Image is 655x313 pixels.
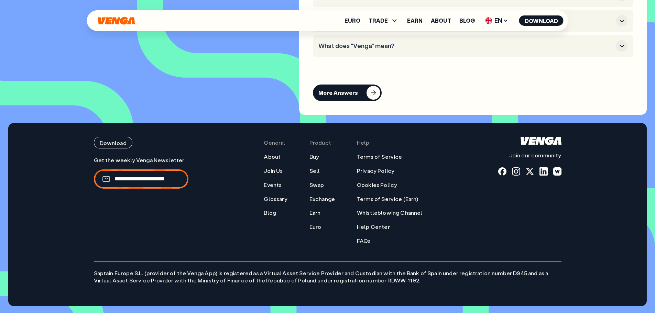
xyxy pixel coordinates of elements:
button: More Answers [313,85,382,101]
a: instagram [512,167,520,176]
a: Euro [345,18,360,23]
a: fb [498,167,506,176]
p: Join our community [498,152,561,159]
span: TRADE [369,16,399,25]
a: Glossary [264,195,287,203]
a: warpcast [553,167,561,176]
a: About [431,18,451,23]
p: Get the weekly Venga Newsletter [94,157,188,164]
a: Earn [309,209,321,216]
span: EN [483,15,511,26]
a: x [526,167,534,176]
a: Blog [264,209,276,216]
button: What does “Venga” mean? [318,40,627,52]
a: Whistleblowing Channel [357,209,423,216]
a: Exchange [309,195,335,203]
a: About [264,153,281,160]
a: Events [264,181,282,189]
a: FAQs [357,237,371,245]
svg: Home [97,17,136,25]
a: Sell [309,167,320,175]
span: General [264,139,285,146]
p: Saptain Europe S.L. (provider of the Venga App) is registered as a Virtual Asset Service Provider... [94,261,561,284]
a: Privacy Policy [357,167,394,175]
h3: What does “Venga” mean? [318,42,613,50]
a: Help Center [357,223,390,231]
span: TRADE [369,18,388,23]
img: flag-uk [485,17,492,24]
svg: Home [521,137,561,145]
a: Euro [309,223,321,231]
span: Help [357,139,370,146]
a: Swap [309,181,324,189]
a: Terms of Service (Earn) [357,195,418,203]
span: Product [309,139,331,146]
a: Blog [459,18,475,23]
a: linkedin [539,167,548,176]
a: Buy [309,153,319,160]
a: Cookies Policy [357,181,397,189]
a: Download [94,137,188,148]
a: Earn [407,18,423,23]
a: Terms of Service [357,153,402,160]
button: Download [519,15,564,26]
div: More Answers [318,89,358,96]
button: Download [94,137,132,148]
a: Join Us [264,167,283,175]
